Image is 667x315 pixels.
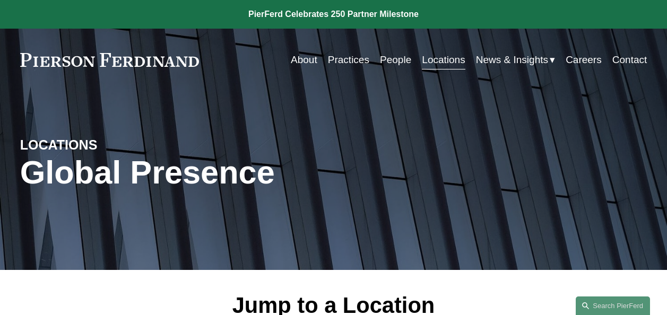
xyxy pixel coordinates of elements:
[576,296,650,315] a: Search this site
[20,154,438,191] h1: Global Presence
[422,50,465,70] a: Locations
[380,50,411,70] a: People
[476,50,555,70] a: folder dropdown
[612,50,647,70] a: Contact
[476,51,548,69] span: News & Insights
[291,50,317,70] a: About
[566,50,602,70] a: Careers
[328,50,369,70] a: Practices
[20,137,177,154] h4: LOCATIONS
